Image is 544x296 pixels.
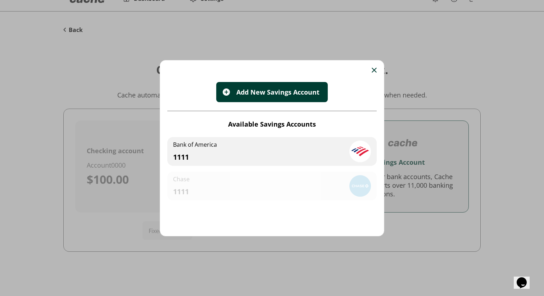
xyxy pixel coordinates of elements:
div: 1111 [173,152,217,162]
div: Chase [173,175,190,183]
img: plus icon [222,88,231,96]
div: Available Savings Accounts [167,111,377,128]
img: Bank Logo [349,141,371,162]
iframe: chat widget [514,267,537,289]
div: 1111 [173,187,190,196]
button: plus iconAdd New Savings Account [216,82,328,102]
img: close button [372,68,377,73]
div: Add New Savings Account [234,88,322,96]
img: Bank Logo [349,175,371,197]
div: Bank of America [173,141,217,149]
div: This account is already associated with an active automation. Please select another account. [167,172,377,200]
